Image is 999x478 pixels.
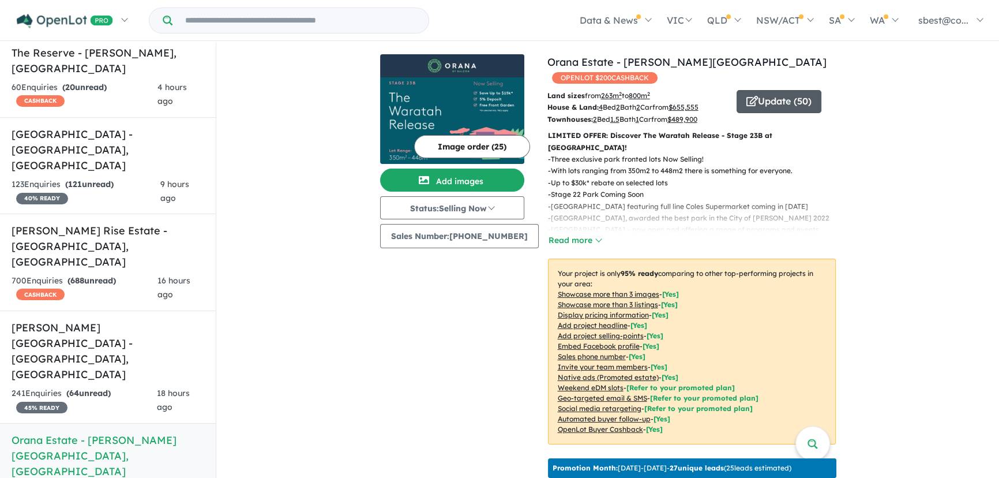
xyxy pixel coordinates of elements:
p: - [GEOGRAPHIC_DATA] featuring full line Coles Supermarket coming in [DATE] [548,201,845,212]
span: [ Yes ] [662,290,679,298]
button: Read more [548,234,602,247]
u: 1 [636,115,639,124]
u: Display pricing information [558,311,649,319]
button: Status:Selling Now [380,196,524,219]
u: Geo-targeted email & SMS [558,394,647,402]
p: Your project is only comparing to other top-performing projects in your area: - - - - - - - - - -... [548,259,836,445]
u: 800 m [629,91,650,100]
span: [Refer to your promoted plan] [650,394,758,402]
u: Social media retargeting [558,404,641,413]
u: 263 m [601,91,622,100]
u: Showcase more than 3 images [558,290,659,298]
span: [Yes] [646,425,663,434]
u: Weekend eDM slots [558,383,624,392]
span: [ Yes ] [630,321,647,330]
u: Native ads (Promoted estate) [558,373,659,382]
h5: [PERSON_NAME] Rise Estate - [GEOGRAPHIC_DATA] , [GEOGRAPHIC_DATA] [12,223,204,270]
p: Bed Bath Car from [547,102,728,113]
u: 2 [593,115,597,124]
div: 60 Enquir ies [12,81,157,109]
p: from [547,90,728,102]
img: Openlot PRO Logo White [17,14,113,28]
img: Orana Estate - Clyde North Logo [385,59,520,73]
div: 241 Enquir ies [12,387,157,414]
span: OPENLOT $ 200 CASHBACK [552,72,658,84]
div: 123 Enquir ies [12,178,160,206]
span: CASHBACK [16,95,65,107]
b: 95 % ready [621,269,658,278]
strong: ( unread) [65,179,114,189]
h5: [PERSON_NAME][GEOGRAPHIC_DATA] - [GEOGRAPHIC_DATA] , [GEOGRAPHIC_DATA] [12,320,204,382]
span: to [622,91,650,100]
strong: ( unread) [67,275,116,286]
p: - Stage 22 Park Coming Soon [548,189,845,200]
span: [ Yes ] [647,331,663,340]
a: Orana Estate - [PERSON_NAME][GEOGRAPHIC_DATA] [547,55,827,69]
strong: ( unread) [62,82,107,92]
span: [ Yes ] [661,300,678,309]
u: Sales phone number [558,352,626,361]
span: 18 hours ago [157,388,190,412]
u: Invite your team members [558,363,648,371]
p: LIMITED OFFER: Discover The Waratah Release - Stage 23B at [GEOGRAPHIC_DATA]! [548,130,836,154]
strong: ( unread) [66,388,111,398]
u: OpenLot Buyer Cashback [558,425,643,434]
u: Automated buyer follow-up [558,414,651,423]
h5: [GEOGRAPHIC_DATA] - [GEOGRAPHIC_DATA] , [GEOGRAPHIC_DATA] [12,126,204,173]
b: 27 unique leads [670,464,724,472]
span: [Yes] [662,373,678,382]
span: 121 [68,179,82,189]
span: [ Yes ] [652,311,668,319]
b: Promotion Month: [553,464,618,472]
span: 45 % READY [16,402,67,413]
button: Image order (25) [414,135,530,158]
u: Add project headline [558,321,628,330]
span: [ Yes ] [651,363,667,371]
b: Townhouses: [547,115,593,124]
u: Showcase more than 3 listings [558,300,658,309]
span: sbest@co... [918,14,968,26]
div: 700 Enquir ies [12,274,157,302]
u: $ 655,555 [668,103,698,111]
span: 9 hours ago [160,179,189,203]
u: $ 489,900 [667,115,697,124]
span: [ Yes ] [629,352,645,361]
u: 2 [636,103,640,111]
u: 2 [616,103,620,111]
h5: The Reserve - [PERSON_NAME] , [GEOGRAPHIC_DATA] [12,45,204,76]
span: [Refer to your promoted plan] [626,383,735,392]
p: Bed Bath Car from [547,114,728,125]
b: Land sizes [547,91,585,100]
b: House & Land: [547,103,599,111]
span: 688 [70,275,84,286]
sup: 2 [619,91,622,97]
u: Add project selling-points [558,331,644,340]
span: [ Yes ] [643,342,659,350]
p: - [GEOGRAPHIC_DATA], awarded the best park in the City of [PERSON_NAME] 2022 [548,212,845,224]
span: [Yes] [654,414,670,423]
span: [Refer to your promoted plan] [644,404,753,413]
img: Orana Estate - Clyde North [380,77,524,164]
span: 4 hours ago [157,82,187,106]
input: Try estate name, suburb, builder or developer [175,8,426,33]
button: Add images [380,169,524,192]
p: - With lots ranging from 350m2 to 448m2 there is something for everyone. [548,165,845,177]
span: 64 [69,388,79,398]
button: Update (50) [737,90,821,113]
span: CASHBACK [16,289,65,300]
span: 16 hours ago [157,275,190,300]
button: Sales Number:[PHONE_NUMBER] [380,224,539,248]
span: 40 % READY [16,193,68,204]
p: - [GEOGRAPHIC_DATA] – now open and offering a range of programs and events [548,224,845,236]
a: Orana Estate - Clyde North LogoOrana Estate - Clyde North [380,54,524,164]
u: 1.5 [610,115,619,124]
u: 4 [599,103,603,111]
p: - Three exclusive park fronted lots Now Selling! [548,154,845,165]
sup: 2 [647,91,650,97]
span: 20 [65,82,75,92]
u: Embed Facebook profile [558,342,640,350]
p: [DATE] - [DATE] - ( 25 leads estimated) [553,463,791,473]
p: - Up to $30k* rebate on selected lots [548,177,845,189]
